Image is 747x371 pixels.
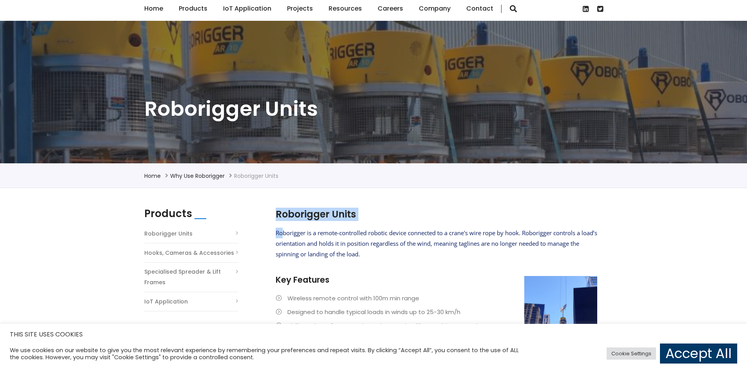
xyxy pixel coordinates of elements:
[276,307,597,317] li: Designed to handle typical loads in winds up to 25-30 km/h
[660,344,737,364] a: Accept All
[144,228,193,239] a: Roborigger Units
[144,172,161,180] a: Home
[276,208,597,221] h2: Roborigger Units
[607,347,656,360] a: Cookie Settings
[276,274,597,285] h3: Key Features
[234,171,278,181] li: Roborigger Units
[276,229,597,258] span: Roborigger is a remote-controlled robotic device connected to a crane's wire rope by hook. Robori...
[10,329,737,340] h5: THIS SITE USES COOKIES
[276,293,597,303] li: Wireless remote control with 100m min range
[144,296,188,307] a: IoT Application
[10,347,519,361] div: We use cookies on our website to give you the most relevant experience by remembering your prefer...
[144,248,234,258] a: Hooks, Cameras & Accessories
[144,95,603,122] h1: Roborigger Units
[144,208,192,220] h2: Products
[276,320,597,331] li: Ability to have 2 preset orientations to simplify repetitive operations
[144,267,238,288] a: Specialised Spreader & Lift Frames
[170,172,225,180] a: Why use Roborigger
